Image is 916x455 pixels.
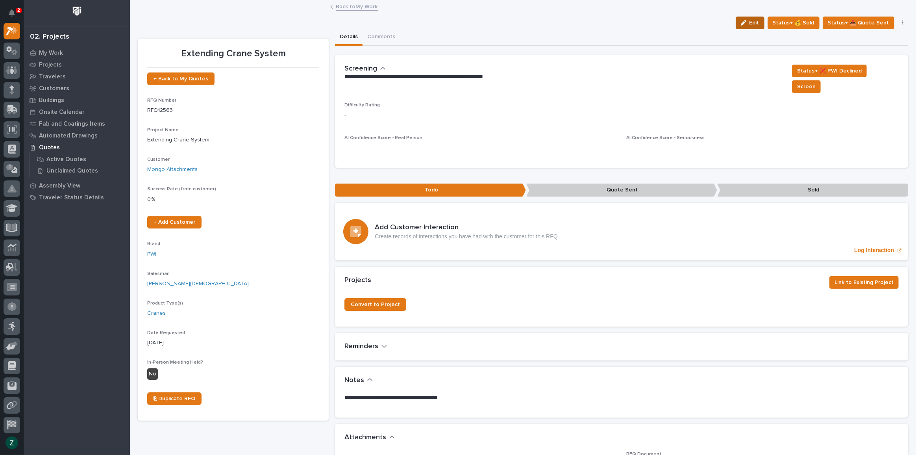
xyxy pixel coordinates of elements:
[147,106,319,115] p: RFQ12563
[344,103,380,108] span: Difficulty Rating
[24,94,130,106] a: Buildings
[39,194,104,201] p: Traveler Status Details
[344,136,422,140] span: AI Confidence Score - Real Person
[147,250,156,258] a: PWI
[344,433,386,442] h2: Attachments
[835,278,894,287] span: Link to Existing Project
[147,271,170,276] span: Salesman
[823,17,894,29] button: Status→ 📤 Quote Sent
[147,392,202,405] a: ⎘ Duplicate RFQ
[626,144,899,152] p: -
[829,276,899,289] button: Link to Existing Project
[147,339,319,347] p: [DATE]
[154,76,208,82] span: ← Back to My Quotes
[147,301,183,306] span: Product Type(s)
[828,18,889,28] span: Status→ 📤 Quote Sent
[24,118,130,130] a: Fab and Coatings Items
[854,247,894,254] p: Log Interaction
[344,433,395,442] button: Attachments
[147,165,198,174] a: Mongo Attachments
[147,241,160,246] span: Brand
[154,219,195,225] span: + Add Customer
[626,136,705,140] span: AI Confidence Score - Seriousness
[24,130,130,141] a: Automated Drawings
[749,19,759,26] span: Edit
[147,331,185,335] span: Date Requested
[797,66,862,76] span: Status→ ❌ PWI Declined
[147,195,319,204] p: 0 %
[344,276,371,285] h2: Projects
[336,2,378,11] a: Back toMy Work
[768,17,820,29] button: Status→ 💰 Sold
[717,184,908,197] p: Sold
[147,157,170,162] span: Customer
[335,203,908,260] a: Log Interaction
[147,280,249,288] a: [PERSON_NAME][DEMOGRAPHIC_DATA]
[39,85,69,92] p: Customers
[792,80,821,93] button: Screen
[154,396,195,401] span: ⎘ Duplicate RFQ
[344,65,377,73] h2: Screening
[375,223,558,232] h3: Add Customer Interaction
[4,435,20,451] button: users-avatar
[39,97,64,104] p: Buildings
[526,184,717,197] p: Quote Sent
[39,121,105,128] p: Fab and Coatings Items
[375,233,558,240] p: Create records of interactions you have had with the customer for this RFQ
[46,167,98,175] p: Unclaimed Quotes
[39,144,60,151] p: Quotes
[10,9,20,22] div: Notifications2
[24,180,130,191] a: Assembly View
[344,376,373,385] button: Notes
[344,376,364,385] h2: Notes
[24,141,130,153] a: Quotes
[147,309,166,318] a: Cranes
[147,128,179,132] span: Project Name
[335,29,363,46] button: Details
[147,48,319,59] p: Extending Crane System
[30,154,130,165] a: Active Quotes
[39,50,63,57] p: My Work
[792,65,867,77] button: Status→ ❌ PWI Declined
[147,136,319,144] p: Extending Crane System
[4,5,20,21] button: Notifications
[344,144,617,152] p: -
[39,182,80,189] p: Assembly View
[24,191,130,203] a: Traveler Status Details
[147,368,158,380] div: No
[363,29,400,46] button: Comments
[24,59,130,71] a: Projects
[147,360,203,365] span: In-Person Meeting Held?
[24,71,130,82] a: Travelers
[344,65,386,73] button: Screening
[30,165,130,176] a: Unclaimed Quotes
[30,33,69,41] div: 02. Projects
[351,302,400,307] span: Convert to Project
[797,82,816,91] span: Screen
[39,132,98,139] p: Automated Drawings
[147,187,216,191] span: Success Rate (from customer)
[773,18,814,28] span: Status→ 💰 Sold
[344,342,387,351] button: Reminders
[46,156,86,163] p: Active Quotes
[147,216,202,228] a: + Add Customer
[736,17,764,29] button: Edit
[344,298,406,311] a: Convert to Project
[344,111,899,119] p: -
[335,184,526,197] p: Todo
[39,61,62,69] p: Projects
[17,7,20,13] p: 2
[70,4,84,19] img: Workspace Logo
[147,98,176,103] span: RFQ Number
[24,106,130,118] a: Onsite Calendar
[24,82,130,94] a: Customers
[147,72,215,85] a: ← Back to My Quotes
[24,47,130,59] a: My Work
[344,342,378,351] h2: Reminders
[39,109,85,116] p: Onsite Calendar
[39,73,66,80] p: Travelers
